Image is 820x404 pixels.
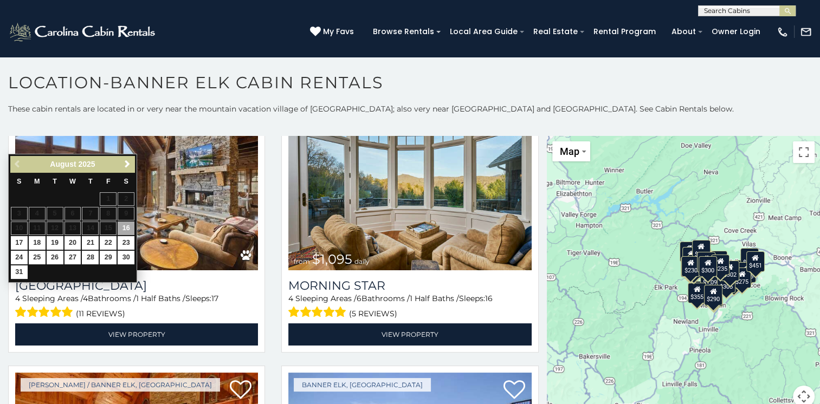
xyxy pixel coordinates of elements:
[696,252,715,272] div: $570
[444,23,523,40] a: Local Area Guide
[123,160,132,168] span: Next
[560,146,579,157] span: Map
[100,236,117,250] a: 22
[82,236,99,250] a: 21
[721,260,739,281] div: $302
[53,178,57,185] span: Tuesday
[288,323,531,346] a: View Property
[367,23,440,40] a: Browse Rentals
[666,23,701,40] a: About
[681,256,700,276] div: $230
[746,251,765,272] div: $451
[733,267,751,288] div: $275
[34,178,40,185] span: Monday
[777,26,789,38] img: phone-regular-white.png
[288,293,531,321] div: Sleeping Areas / Bathrooms / Sleeps:
[118,251,134,264] a: 30
[704,284,722,305] div: $290
[11,251,28,264] a: 24
[15,323,258,346] a: View Property
[323,26,354,37] span: My Favs
[552,141,590,161] button: Change map style
[706,23,766,40] a: Owner Login
[485,294,493,303] span: 16
[704,285,722,306] div: $350
[699,256,717,276] div: $300
[684,257,702,277] div: $250
[15,293,258,321] div: Sleeping Areas / Bathrooms / Sleeps:
[793,141,815,163] button: Toggle fullscreen view
[357,294,361,303] span: 6
[354,257,370,265] span: daily
[106,178,111,185] span: Friday
[709,251,727,271] div: $235
[83,294,88,303] span: 4
[118,221,134,235] a: 16
[800,26,812,38] img: mail-regular-white.png
[689,281,707,301] div: $225
[47,236,63,250] a: 19
[503,379,525,402] a: Add to favorites
[349,307,397,321] span: (5 reviews)
[688,283,706,303] div: $355
[118,236,134,250] a: 23
[312,251,352,267] span: $1,095
[15,278,258,293] h3: Cucumber Tree Lodge
[29,236,46,250] a: 18
[69,178,76,185] span: Wednesday
[294,257,310,265] span: from
[136,294,185,303] span: 1 Half Baths /
[681,256,699,277] div: $305
[82,251,99,264] a: 28
[15,294,20,303] span: 4
[15,278,258,293] a: [GEOGRAPHIC_DATA]
[310,26,357,38] a: My Favs
[50,160,76,168] span: August
[288,108,531,270] a: Morning Star from $1,095 daily
[528,23,583,40] a: Real Estate
[21,378,220,392] a: [PERSON_NAME] / Banner Elk, [GEOGRAPHIC_DATA]
[711,254,729,275] div: $235
[294,378,431,392] a: Banner Elk, [GEOGRAPHIC_DATA]
[78,160,95,168] span: 2025
[120,158,134,171] a: Next
[588,23,661,40] a: Rental Program
[100,251,117,264] a: 29
[740,248,759,269] div: $410
[230,379,251,402] a: Add to favorites
[64,236,81,250] a: 20
[410,294,459,303] span: 1 Half Baths /
[88,178,93,185] span: Thursday
[211,294,218,303] span: 17
[47,251,63,264] a: 26
[76,307,125,321] span: (11 reviews)
[682,247,701,268] div: $290
[288,278,531,293] a: Morning Star
[717,272,735,293] div: $305
[680,242,698,262] div: $720
[288,294,293,303] span: 4
[124,178,128,185] span: Saturday
[11,236,28,250] a: 17
[64,251,81,264] a: 27
[11,265,28,279] a: 31
[8,21,158,43] img: White-1-2.png
[17,178,21,185] span: Sunday
[288,108,531,270] img: Morning Star
[738,262,756,282] div: $485
[29,251,46,264] a: 25
[700,268,723,288] div: $1,095
[692,240,710,260] div: $310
